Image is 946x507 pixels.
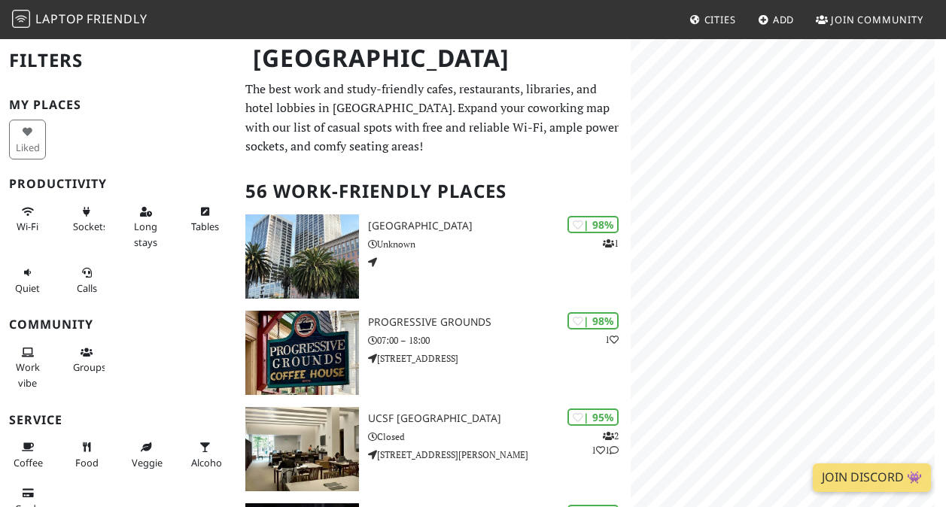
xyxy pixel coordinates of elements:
span: Laptop [35,11,84,27]
button: Veggie [127,435,164,475]
h2: 56 Work-Friendly Places [245,168,622,214]
h3: Productivity [9,177,227,191]
button: Sockets [68,199,105,239]
img: LaptopFriendly [12,10,30,28]
div: | 95% [567,408,619,426]
button: Work vibe [9,340,46,395]
span: Group tables [73,360,106,374]
button: Food [68,435,105,475]
span: Add [773,13,795,26]
button: Coffee [9,435,46,475]
span: Power sockets [73,220,108,233]
button: Wi-Fi [9,199,46,239]
p: 2 1 1 [592,429,619,457]
a: One Market Plaza | 98% 1 [GEOGRAPHIC_DATA] Unknown [236,214,631,299]
span: Stable Wi-Fi [17,220,38,233]
h3: Service [9,413,227,427]
div: | 98% [567,216,619,233]
a: UCSF Mission Bay FAMRI Library | 95% 211 UCSF [GEOGRAPHIC_DATA] Closed [STREET_ADDRESS][PERSON_NAME] [236,407,631,491]
p: 1 [605,332,619,347]
h3: My Places [9,98,227,112]
h3: UCSF [GEOGRAPHIC_DATA] [368,412,631,425]
h2: Filters [9,38,227,83]
img: Progressive Grounds [245,311,359,395]
button: Long stays [127,199,164,254]
p: The best work and study-friendly cafes, restaurants, libraries, and hotel lobbies in [GEOGRAPHIC_... [245,80,622,156]
button: Calls [68,260,105,300]
span: Join Community [831,13,923,26]
p: 07:00 – 18:00 [368,333,631,348]
img: UCSF Mission Bay FAMRI Library [245,407,359,491]
span: Food [75,456,99,469]
a: Join Community [810,6,929,33]
h1: [GEOGRAPHIC_DATA] [241,38,628,79]
p: [STREET_ADDRESS] [368,351,631,366]
span: Long stays [134,220,157,248]
div: | 98% [567,312,619,329]
button: Quiet [9,260,46,300]
a: Progressive Grounds | 98% 1 Progressive Grounds 07:00 – 18:00 [STREET_ADDRESS] [236,311,631,395]
h3: Progressive Grounds [368,316,631,329]
a: Join Discord 👾 [813,463,931,492]
a: Cities [683,6,742,33]
span: People working [16,360,40,389]
p: Closed [368,430,631,444]
span: Work-friendly tables [191,220,219,233]
button: Tables [187,199,224,239]
button: Alcohol [187,435,224,475]
p: Unknown [368,237,631,251]
p: [STREET_ADDRESS][PERSON_NAME] [368,448,631,462]
span: Coffee [14,456,43,469]
button: Groups [68,340,105,380]
h3: [GEOGRAPHIC_DATA] [368,220,631,232]
p: 1 [603,236,619,250]
span: Cities [704,13,736,26]
span: Quiet [15,281,40,295]
span: Video/audio calls [77,281,97,295]
span: Veggie [132,456,163,469]
a: LaptopFriendly LaptopFriendly [12,7,148,33]
a: Add [752,6,801,33]
span: Alcohol [191,456,224,469]
h3: Community [9,317,227,332]
img: One Market Plaza [245,214,359,299]
span: Friendly [87,11,147,27]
